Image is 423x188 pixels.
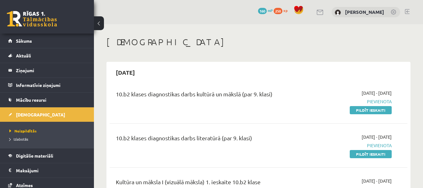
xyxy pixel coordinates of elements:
[16,78,86,92] legend: Informatīvie ziņojumi
[9,128,88,134] a: Neizpildītās
[110,65,141,80] h2: [DATE]
[7,11,57,27] a: Rīgas 1. Tālmācības vidusskola
[268,8,273,13] span: mP
[16,53,31,58] span: Aktuāli
[335,9,341,16] img: Anastasija Nikola Šefanovska
[16,163,86,178] legend: Maksājumi
[258,8,267,14] span: 160
[362,134,392,140] span: [DATE] - [DATE]
[345,9,384,15] a: [PERSON_NAME]
[274,8,282,14] span: 250
[16,38,32,44] span: Sākums
[116,90,297,101] div: 10.b2 klases diagnostikas darbs kultūrā un mākslā (par 9. klasi)
[362,90,392,96] span: [DATE] - [DATE]
[9,128,37,133] span: Neizpildītās
[8,107,86,122] a: [DEMOGRAPHIC_DATA]
[9,137,28,142] span: Izlabotās
[16,97,46,103] span: Mācību resursi
[350,106,392,114] a: Pildīt ieskaiti
[16,153,53,158] span: Digitālie materiāli
[8,63,86,78] a: Ziņojumi
[16,112,65,117] span: [DEMOGRAPHIC_DATA]
[8,93,86,107] a: Mācību resursi
[16,182,33,188] span: Atzīmes
[16,63,86,78] legend: Ziņojumi
[9,136,88,142] a: Izlabotās
[306,98,392,105] span: Pievienota
[283,8,287,13] span: xp
[362,178,392,184] span: [DATE] - [DATE]
[116,134,297,145] div: 10.b2 klases diagnostikas darbs literatūrā (par 9. klasi)
[8,78,86,92] a: Informatīvie ziņojumi
[8,34,86,48] a: Sākums
[8,148,86,163] a: Digitālie materiāli
[106,37,410,47] h1: [DEMOGRAPHIC_DATA]
[306,142,392,149] span: Pievienota
[350,150,392,158] a: Pildīt ieskaiti
[8,48,86,63] a: Aktuāli
[274,8,291,13] a: 250 xp
[258,8,273,13] a: 160 mP
[8,163,86,178] a: Maksājumi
